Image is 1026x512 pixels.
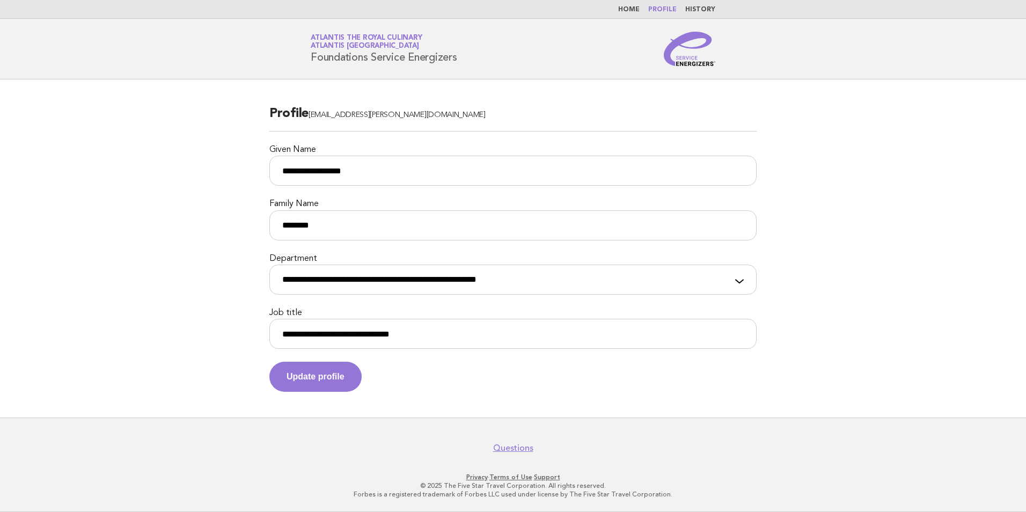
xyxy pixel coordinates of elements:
[311,34,422,49] a: Atlantis the Royal CulinaryAtlantis [GEOGRAPHIC_DATA]
[466,473,488,481] a: Privacy
[311,35,457,63] h1: Foundations Service Energizers
[493,443,533,454] a: Questions
[269,362,362,392] button: Update profile
[309,111,486,119] span: [EMAIL_ADDRESS][PERSON_NAME][DOMAIN_NAME]
[269,144,757,156] label: Given Name
[269,253,757,265] label: Department
[618,6,640,13] a: Home
[185,481,841,490] p: © 2025 The Five Star Travel Corporation. All rights reserved.
[311,43,419,50] span: Atlantis [GEOGRAPHIC_DATA]
[269,308,757,319] label: Job title
[489,473,532,481] a: Terms of Use
[185,490,841,499] p: Forbes is a registered trademark of Forbes LLC used under license by The Five Star Travel Corpora...
[269,105,757,131] h2: Profile
[685,6,715,13] a: History
[269,199,757,210] label: Family Name
[534,473,560,481] a: Support
[185,473,841,481] p: · ·
[648,6,677,13] a: Profile
[664,32,715,66] img: Service Energizers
